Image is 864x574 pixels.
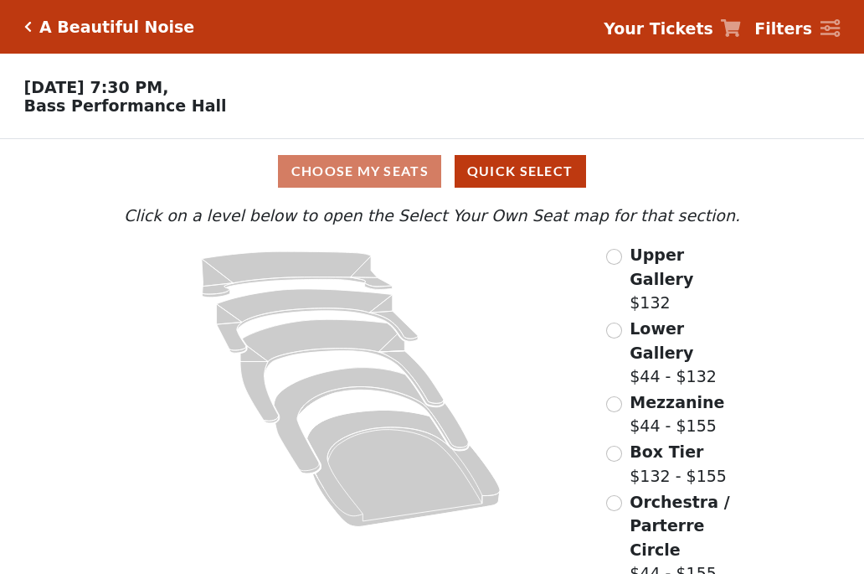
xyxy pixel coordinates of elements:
[754,19,812,38] strong: Filters
[39,18,194,37] h5: A Beautiful Noise
[217,289,419,353] path: Lower Gallery - Seats Available: 117
[455,155,586,188] button: Quick Select
[120,204,744,228] p: Click on a level below to open the Select Your Own Seat map for that section.
[630,317,744,389] label: $44 - $132
[604,17,741,41] a: Your Tickets
[24,21,32,33] a: Click here to go back to filters
[630,393,724,411] span: Mezzanine
[630,390,724,438] label: $44 - $155
[630,442,703,461] span: Box Tier
[630,246,693,288] span: Upper Gallery
[307,411,501,527] path: Orchestra / Parterre Circle - Seats Available: 30
[754,17,840,41] a: Filters
[630,493,729,559] span: Orchestra / Parterre Circle
[202,251,393,297] path: Upper Gallery - Seats Available: 155
[630,319,693,362] span: Lower Gallery
[630,243,744,315] label: $132
[604,19,713,38] strong: Your Tickets
[630,440,727,488] label: $132 - $155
